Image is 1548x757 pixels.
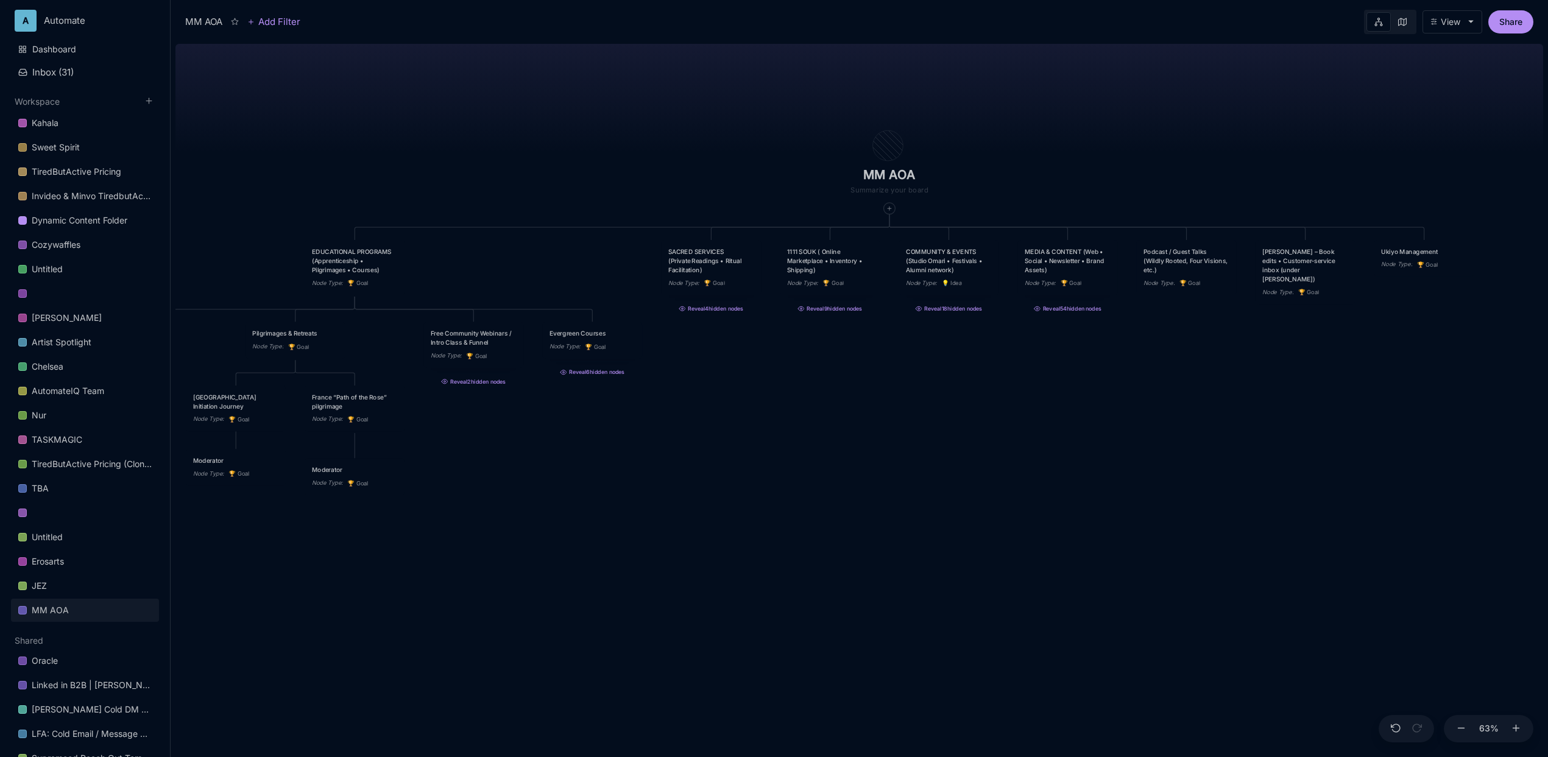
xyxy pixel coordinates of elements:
[185,15,222,29] div: MM AOA
[347,415,369,424] span: Goal
[15,635,43,646] button: Shared
[11,136,159,160] div: Sweet Spirit
[347,416,356,423] i: 🏆
[11,111,159,135] div: Kahala
[11,526,159,549] a: Untitled
[11,698,159,721] a: [PERSON_NAME] Cold DM Templates
[255,15,300,29] span: Add Filter
[1018,300,1118,314] button: Reveal54hidden nodes
[32,262,63,276] div: Untitled
[288,343,297,350] i: 🏆
[906,247,992,274] div: COMMUNITY & EVENTS (Studio Omari • Festivals • Alumni network)
[32,116,58,130] div: Kahala
[11,355,159,378] a: Chelsea
[11,674,159,697] a: Linked in B2B | [PERSON_NAME] & [PERSON_NAME]
[11,477,159,500] a: TBA
[11,428,159,451] a: TASKMAGIC
[193,415,224,424] div: Node Type :
[1417,260,1438,269] span: Goal
[347,278,369,287] span: Goal
[32,603,69,618] div: MM AOA
[1143,247,1229,274] div: Podcast / Guest Talks (Wildly Rooted, Four Visions, etc.)
[11,452,159,476] a: TiredButActive Pricing (Clone)
[312,415,343,424] div: Node Type :
[942,278,962,287] span: Idea
[1381,247,1467,256] div: Ukiyo Management
[1255,239,1355,305] div: [PERSON_NAME] – Book edits • Customer‑service inbox (under [PERSON_NAME])Node Type:🏆Goal
[288,342,309,351] span: Goal
[1374,239,1474,277] div: Ukiyo ManagementNode Type:🏆Goal
[787,247,873,274] div: 1111 SOUK ( Online Marketplace • Inventory • Shipping)
[32,702,152,717] div: [PERSON_NAME] Cold DM Templates
[466,351,487,361] span: Goal
[11,404,159,428] div: Nur
[1441,17,1460,27] div: View
[668,278,699,287] div: Node Type :
[347,280,356,287] i: 🏆
[228,416,237,423] i: 🏆
[11,722,159,746] div: LFA: Cold Email / Message Flow for Sales Team
[312,392,398,410] div: France “Path of the Rose” pilgrimage
[1179,280,1188,287] i: 🏆
[11,108,159,627] div: Workspace
[228,470,237,477] i: 🏆
[1025,247,1111,274] div: MEDIA & CONTENT (Web • Social • Newsletter • Brand Assets)
[1025,278,1056,287] div: Node Type :
[550,329,635,338] div: Evergreen Courses
[431,329,517,347] div: Free Community Webinars / Intro Class & Funnel
[11,38,159,61] a: Dashboard
[312,278,343,287] div: Node Type :
[11,599,159,622] div: MM AOA
[32,727,152,741] div: LFA: Cold Email / Message Flow for Sales Team
[11,209,159,233] div: Dynamic Content Folder
[11,355,159,379] div: Chelsea
[32,213,127,228] div: Dynamic Content Folder
[822,278,844,287] span: Goal
[11,306,159,330] div: [PERSON_NAME]
[543,363,643,378] button: Reveal6hidden nodes
[822,280,831,287] i: 🏆
[11,698,159,722] div: [PERSON_NAME] Cold DM Templates
[32,653,58,668] div: Oracle
[11,574,159,598] div: JEZ
[312,465,398,474] div: Moderator
[1423,10,1482,33] button: View
[32,579,47,593] div: JEZ
[32,189,152,203] div: Invideo & Minvo TiredbutActive
[228,470,250,479] span: Goal
[11,404,159,427] a: Nur
[662,300,762,314] button: Reveal4hidden nodes
[1136,239,1237,295] div: Podcast / Guest Talks (Wildly Rooted, Four Visions, etc.)Node Type:🏆Goal
[1061,280,1069,287] i: 🏆
[305,239,405,295] div: EDUCATIONAL PROGRAMS (Apprenticeship • Pilgrimages • Courses)Node Type:🏆Goal
[44,15,136,26] div: Automate
[11,185,159,208] a: Invideo & Minvo TiredbutActive
[585,343,593,350] i: 🏆
[32,408,46,423] div: Nur
[704,278,725,287] span: Goal
[32,678,152,692] div: Linked in B2B | [PERSON_NAME] & [PERSON_NAME]
[780,239,880,314] div: 1111 SOUK ( Online Marketplace • Inventory • Shipping)Node Type:🏆GoalReveal9hidden nodes
[11,306,159,329] a: [PERSON_NAME]
[1488,10,1533,33] button: Share
[906,278,937,287] div: Node Type :
[668,247,754,274] div: SACRED SERVICES (Private Readings • Ritual Facilitation)
[305,458,405,496] div: ModeratorNode Type:🏆Goal
[186,385,286,432] div: [GEOGRAPHIC_DATA] Initiation JourneyNode Type:🏆Goal
[305,385,405,432] div: France “Path of the Rose” pilgrimageNode Type:🏆Goal
[11,550,159,574] div: Erosarts
[1381,260,1412,269] div: Node Type :
[15,10,155,32] button: AAutomate
[228,415,250,424] span: Goal
[252,329,338,338] div: Pilgrimages & Retreats
[312,247,398,274] div: EDUCATIONAL PROGRAMS (Apprenticeship • Pilgrimages • Courses)
[11,258,159,281] div: Untitled
[787,278,818,287] div: Node Type :
[32,384,104,398] div: AutomateIQ Team
[1417,261,1426,268] i: 🏆
[1262,247,1348,283] div: [PERSON_NAME] – Book edits • Customer‑service inbox (under [PERSON_NAME])
[942,280,950,287] i: 💡
[186,449,286,487] div: ModeratorNode Type:🏆Goal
